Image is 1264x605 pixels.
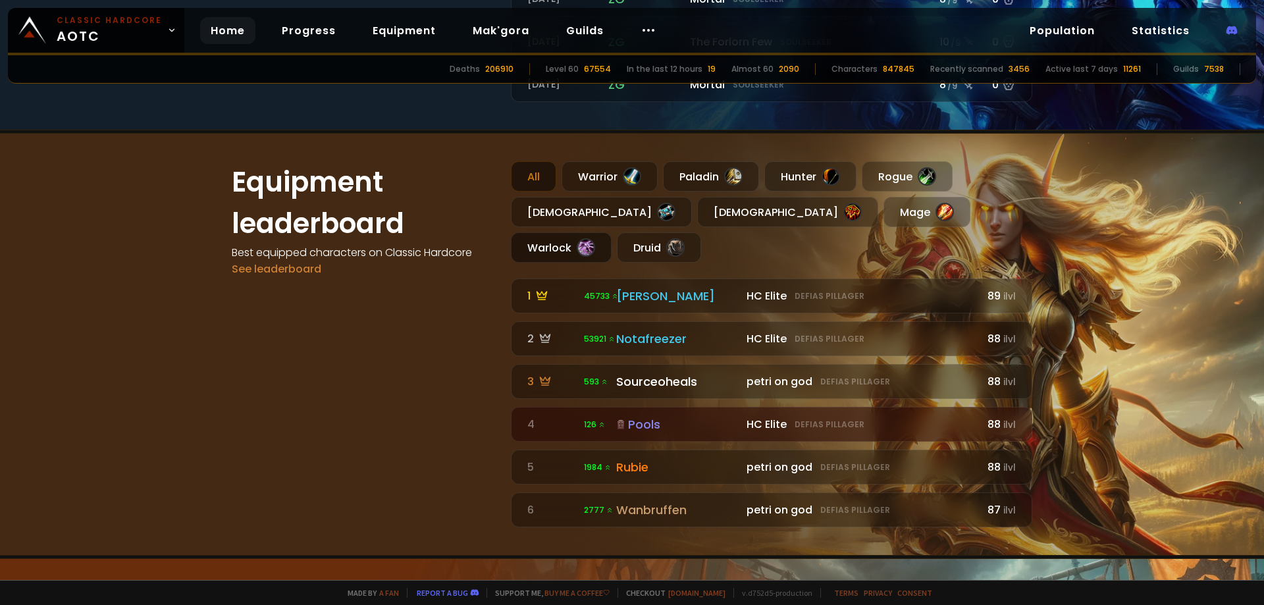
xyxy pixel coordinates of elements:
div: 3 [527,373,576,390]
span: 53921 [584,333,616,345]
a: [DATE]zgMortalSoulseeker8 /90 [511,67,1032,102]
div: Guilds [1173,63,1199,75]
div: Notafreezer [616,330,739,348]
span: Made by [340,588,399,598]
div: 5 [527,459,576,475]
span: Support me, [487,588,610,598]
a: 2 53921 Notafreezer HC EliteDefias Pillager88ilvl [511,321,1032,356]
span: Checkout [618,588,725,598]
div: 67554 [584,63,611,75]
span: 593 [584,376,608,388]
small: ilvl [1003,504,1016,517]
h4: Best equipped characters on Classic Hardcore [232,244,495,261]
div: 88 [982,330,1016,347]
div: Deaths [450,63,480,75]
a: a fan [379,588,399,598]
div: [DEMOGRAPHIC_DATA] [511,197,692,227]
div: [DEMOGRAPHIC_DATA] [697,197,878,227]
div: Druid [617,232,701,263]
div: All [511,161,556,192]
small: Defias Pillager [820,504,890,516]
div: Level 60 [546,63,579,75]
small: Defias Pillager [795,419,864,431]
div: Characters [831,63,878,75]
div: Hunter [764,161,856,192]
div: HC Elite [747,330,974,347]
span: 1984 [584,461,612,473]
small: Defias Pillager [820,376,890,388]
div: Wanbruffen [616,501,739,519]
div: Rogue [862,161,953,192]
div: Pools [616,415,739,433]
h1: Equipment leaderboard [232,161,495,244]
div: 19 [708,63,716,75]
a: Privacy [864,588,892,598]
a: Buy me a coffee [544,588,610,598]
div: 4 [527,416,576,433]
div: 89 [982,288,1016,304]
span: 45733 [584,290,619,302]
div: Rubie [616,458,739,476]
div: 847845 [883,63,914,75]
span: 126 [584,419,606,431]
a: Home [200,17,255,44]
a: 5 1984 Rubie petri on godDefias Pillager88ilvl [511,450,1032,485]
div: petri on god [747,459,974,475]
a: 3 593 Sourceoheals petri on godDefias Pillager88ilvl [511,364,1032,399]
a: Mak'gora [462,17,540,44]
div: Sourceoheals [616,373,739,390]
a: 6 2777 Wanbruffen petri on godDefias Pillager87ilvl [511,492,1032,527]
small: ilvl [1003,376,1016,388]
a: 1 45733 [PERSON_NAME] HC EliteDefias Pillager89ilvl [511,278,1032,313]
a: Terms [834,588,858,598]
a: See leaderboard [232,261,321,276]
small: Defias Pillager [795,333,864,345]
div: 206910 [485,63,513,75]
a: Report a bug [417,588,468,598]
a: Population [1019,17,1105,44]
small: Classic Hardcore [57,14,162,26]
a: 4 126 Pools HC EliteDefias Pillager88ilvl [511,407,1032,442]
div: 6 [527,502,576,518]
div: 2 [527,330,576,347]
a: Consent [897,588,932,598]
div: 11261 [1123,63,1141,75]
div: 7538 [1204,63,1224,75]
div: 88 [982,459,1016,475]
div: Mage [883,197,970,227]
small: Defias Pillager [795,290,864,302]
div: 1 [527,288,576,304]
a: Equipment [362,17,446,44]
small: ilvl [1003,461,1016,474]
small: Defias Pillager [820,461,890,473]
div: 88 [982,373,1016,390]
span: 2777 [584,504,614,516]
a: [DOMAIN_NAME] [668,588,725,598]
a: Statistics [1121,17,1200,44]
small: ilvl [1003,333,1016,346]
span: v. d752d5 - production [733,588,812,598]
div: 87 [982,502,1016,518]
div: 88 [982,416,1016,433]
div: Warrior [562,161,658,192]
span: AOTC [57,14,162,46]
a: Guilds [556,17,614,44]
div: HC Elite [747,288,974,304]
div: Paladin [663,161,759,192]
div: Warlock [511,232,612,263]
small: ilvl [1003,290,1016,303]
small: ilvl [1003,419,1016,431]
div: Recently scanned [930,63,1003,75]
div: Active last 7 days [1045,63,1118,75]
a: Progress [271,17,346,44]
div: petri on god [747,373,974,390]
div: 2090 [779,63,799,75]
div: [PERSON_NAME] [616,287,739,305]
div: In the last 12 hours [627,63,702,75]
div: petri on god [747,502,974,518]
div: Almost 60 [731,63,774,75]
div: 3456 [1009,63,1030,75]
a: Classic HardcoreAOTC [8,8,184,53]
div: HC Elite [747,416,974,433]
